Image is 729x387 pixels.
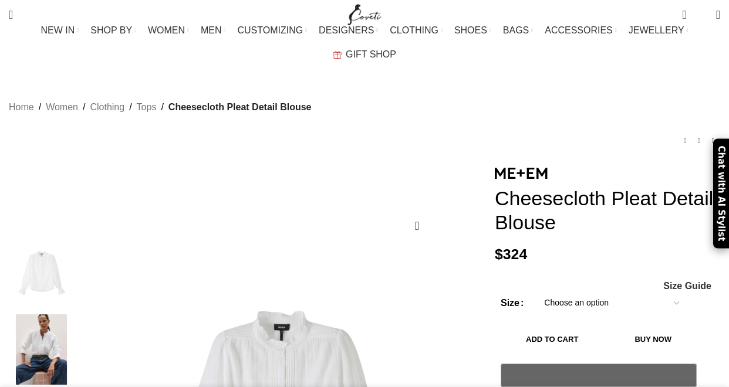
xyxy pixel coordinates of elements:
[683,6,692,15] span: 0
[495,186,720,235] h1: Cheesecloth Pleat Detail Blouse
[346,49,396,60] span: GIFT SHOP
[706,134,720,148] a: Next product
[676,3,692,26] a: 0
[495,246,503,262] span: $
[501,296,524,311] label: Size
[90,19,136,42] a: SHOP BY
[501,327,603,352] button: Add to cart
[3,19,726,66] div: Main navigation
[237,19,307,42] a: CUSTOMIZING
[148,19,189,42] a: WOMEN
[454,25,487,36] span: SHOES
[345,9,384,19] a: Site logo
[629,25,684,36] span: JEWELLERY
[629,19,689,42] a: JEWELLERY
[609,327,697,352] button: Buy now
[503,19,533,42] a: BAGS
[495,168,548,179] img: Me and Em
[678,134,692,148] a: Previous product
[319,19,378,42] a: DESIGNERS
[333,51,342,59] img: GiftBag
[663,281,711,291] a: Size Guide
[9,100,34,115] a: Home
[503,25,529,36] span: BAGS
[41,25,75,36] span: NEW IN
[6,239,77,308] img: Cheesecloth Pleat Detail Blouse
[545,25,613,36] span: ACCESSORIES
[698,12,707,21] span: 0
[9,100,311,115] nav: Breadcrumb
[333,43,396,66] a: GIFT SHOP
[137,100,157,115] a: Tops
[495,246,527,262] bdi: 324
[545,19,617,42] a: ACCESSORIES
[319,25,374,36] span: DESIGNERS
[501,364,697,387] button: Pay with GPay
[41,19,79,42] a: NEW IN
[201,25,222,36] span: MEN
[454,19,491,42] a: SHOES
[390,19,443,42] a: CLOTHING
[201,19,225,42] a: MEN
[390,25,438,36] span: CLOTHING
[696,3,707,26] div: My Wishlist
[663,281,711,291] span: Size Guide
[46,100,78,115] a: Women
[90,25,132,36] span: SHOP BY
[3,3,19,26] a: Search
[237,25,303,36] span: CUSTOMIZING
[168,100,312,115] span: Cheesecloth Pleat Detail Blouse
[148,25,185,36] span: WOMEN
[90,100,124,115] a: Clothing
[6,314,77,384] img: Me + Em Cheesecloth Pleat Detail Blouse – luxury British White in Me and Em exclusively at Coveti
